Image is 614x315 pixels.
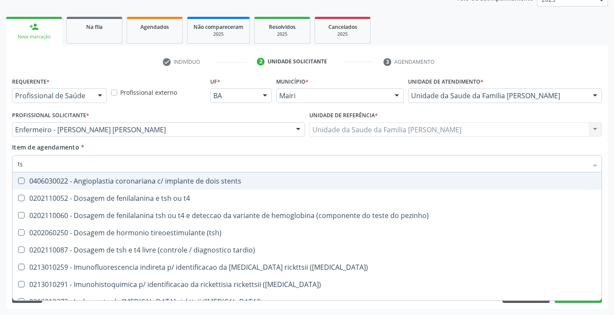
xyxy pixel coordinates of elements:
[18,264,596,271] div: 0213010259 - Imunofluorescencia indireta p/ identificacao da [MEDICAL_DATA] rickttsii ([MEDICAL_D...
[193,23,243,31] span: Não compareceram
[18,178,596,184] div: 0406030022 - Angioplastia coronariana c/ implante de dois stents
[257,58,265,65] div: 2
[261,31,304,37] div: 2025
[321,31,364,37] div: 2025
[12,143,79,151] span: Item de agendamento
[18,195,596,202] div: 0202110052 - Dosagem de fenilalanina e tsh ou t4
[328,23,357,31] span: Cancelados
[193,31,243,37] div: 2025
[18,155,588,172] input: Buscar por procedimentos
[18,298,596,305] div: 0213010372 - Isolamento da [MEDICAL_DATA] rickttsii ([MEDICAL_DATA])
[18,246,596,253] div: 0202110087 - Dosagem de tsh e t4 livre (controle / diagnostico tardio)
[18,229,596,236] div: 0202060250 - Dosagem de hormonio tireoestimulante (tsh)
[12,75,50,88] label: Requerente
[268,58,327,65] div: Unidade solicitante
[12,34,56,40] div: Nova marcação
[15,91,89,100] span: Profissional de Saúde
[411,91,584,100] span: Unidade da Saude da Familia [PERSON_NAME]
[269,23,296,31] span: Resolvidos
[12,109,89,122] label: Profissional Solicitante
[120,88,177,97] label: Profissional externo
[408,75,483,88] label: Unidade de atendimento
[276,75,309,88] label: Município
[279,91,386,100] span: Mairi
[86,23,103,31] span: Na fila
[18,281,596,288] div: 0213010291 - Imunohistoquimica p/ identificacao da rickettisia rickettsii ([MEDICAL_DATA])
[29,22,39,31] div: person_add
[210,75,220,88] label: UF
[213,91,254,100] span: BA
[309,109,378,122] label: Unidade de referência
[15,125,287,134] span: Enfermeiro - [PERSON_NAME] [PERSON_NAME]
[140,23,169,31] span: Agendados
[18,212,596,219] div: 0202110060 - Dosagem de fenilalanina tsh ou t4 e deteccao da variante de hemoglobina (componente ...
